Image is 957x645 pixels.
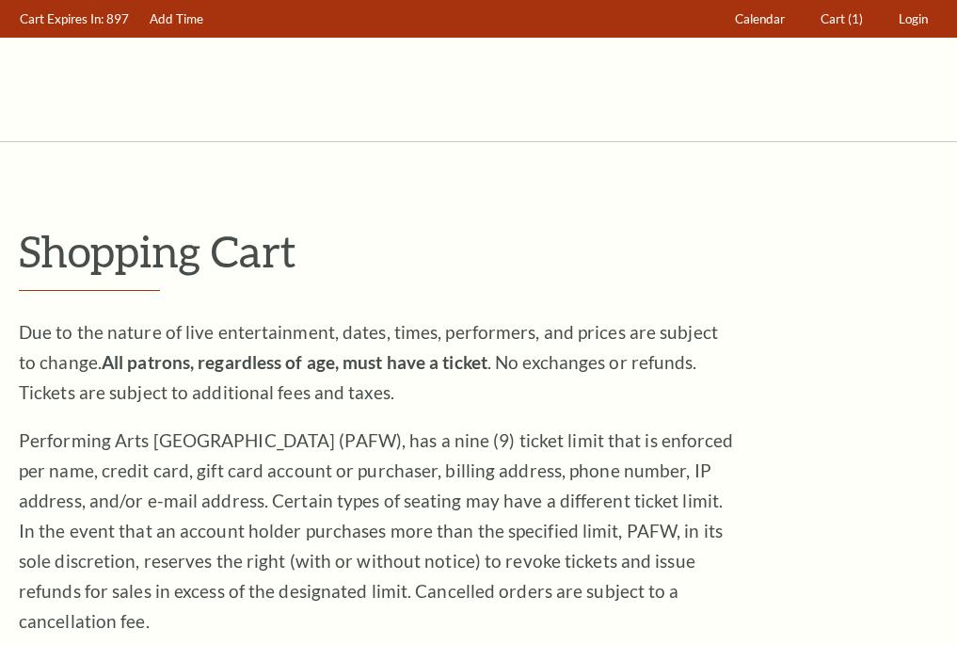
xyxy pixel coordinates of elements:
[726,1,794,38] a: Calendar
[19,227,938,275] p: Shopping Cart
[890,1,937,38] a: Login
[821,11,845,26] span: Cart
[735,11,785,26] span: Calendar
[20,11,104,26] span: Cart Expires In:
[19,426,734,637] p: Performing Arts [GEOGRAPHIC_DATA] (PAFW), has a nine (9) ticket limit that is enforced per name, ...
[106,11,129,26] span: 897
[812,1,872,38] a: Cart (1)
[848,11,863,26] span: (1)
[102,351,487,373] strong: All patrons, regardless of age, must have a ticket
[141,1,213,38] a: Add Time
[899,11,928,26] span: Login
[19,321,718,403] span: Due to the nature of live entertainment, dates, times, performers, and prices are subject to chan...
